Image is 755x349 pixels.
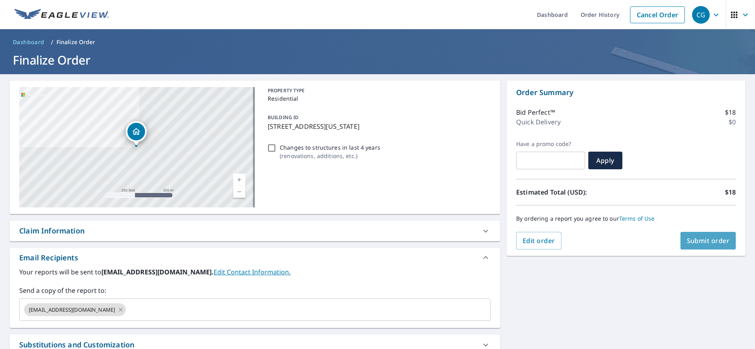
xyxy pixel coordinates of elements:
button: Edit order [516,232,561,250]
p: $0 [729,117,736,127]
button: Apply [588,152,622,169]
p: BUILDING ID [268,114,299,121]
span: [EMAIL_ADDRESS][DOMAIN_NAME] [24,306,120,314]
a: EditContactInfo [214,268,291,276]
div: Claim Information [19,225,85,236]
button: Submit order [680,232,736,250]
b: [EMAIL_ADDRESS][DOMAIN_NAME]. [101,268,214,276]
p: By ordering a report you agree to our [516,215,736,222]
p: $18 [725,108,736,117]
p: Changes to structures in last 4 years [280,143,380,152]
label: Send a copy of the report to: [19,286,491,295]
li: / [51,37,53,47]
p: $18 [725,187,736,197]
p: Estimated Total (USD): [516,187,626,197]
span: Edit order [523,236,555,245]
nav: breadcrumb [10,36,745,49]
p: ( renovations, additions, etc. ) [280,152,380,160]
a: Current Level 17, Zoom Out [233,186,245,198]
div: Dropped pin, building 1, Residential property, 112 N Delaware Ave Tampa, FL 33606 [126,121,147,146]
span: Dashboard [13,38,44,46]
a: Terms of Use [619,215,655,222]
div: Email Recipients [19,252,78,263]
p: Bid Perfect™ [516,108,555,117]
h1: Finalize Order [10,52,745,68]
p: Order Summary [516,87,736,98]
p: Residential [268,94,487,103]
img: EV Logo [14,9,109,21]
span: Apply [595,156,616,165]
p: Finalize Order [57,38,95,46]
a: Cancel Order [630,6,685,23]
div: [EMAIL_ADDRESS][DOMAIN_NAME] [24,303,126,316]
p: Quick Delivery [516,117,561,127]
div: Claim Information [10,221,500,241]
label: Have a promo code? [516,140,585,148]
label: Your reports will be sent to [19,267,491,277]
div: Email Recipients [10,248,500,267]
a: Dashboard [10,36,48,49]
div: CG [692,6,710,24]
a: Current Level 17, Zoom In [233,174,245,186]
p: PROPERTY TYPE [268,87,487,94]
span: Submit order [687,236,730,245]
p: [STREET_ADDRESS][US_STATE] [268,122,487,131]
